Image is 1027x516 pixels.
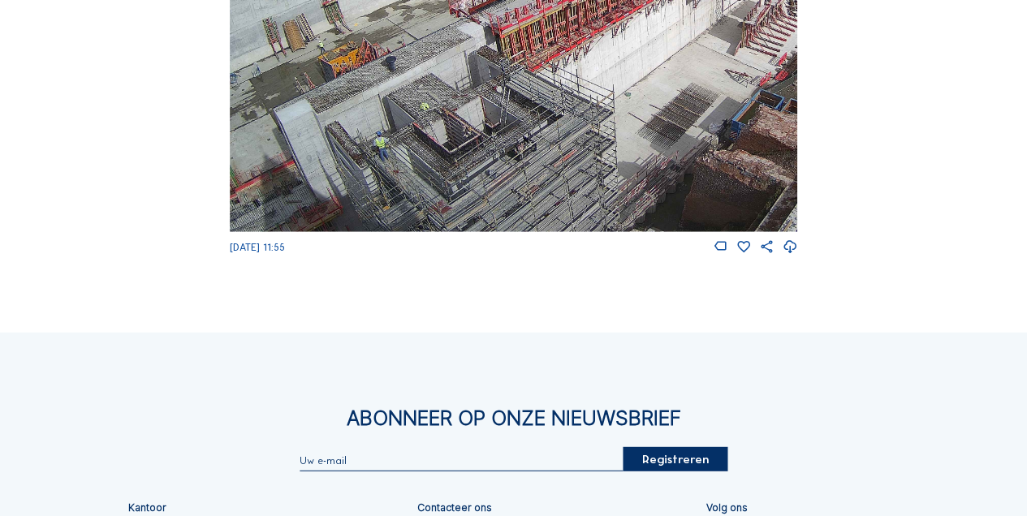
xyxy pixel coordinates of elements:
span: [DATE] 11:55 [230,241,285,253]
div: Abonneer op onze nieuwsbrief [128,408,899,428]
div: Volg ons [706,503,748,513]
input: Uw e-mail [300,454,623,467]
div: Contacteer ons [417,503,492,513]
div: Kantoor [128,503,166,513]
div: Registreren [623,447,727,471]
